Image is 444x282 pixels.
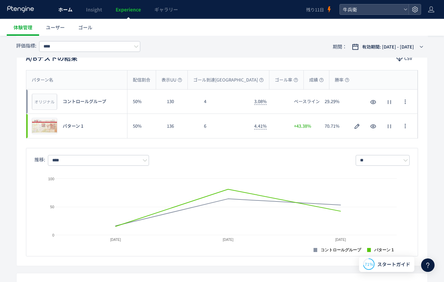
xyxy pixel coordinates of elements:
[275,77,298,83] span: ゴール率
[86,6,102,13] span: Insight
[161,77,182,83] span: 表示UU
[127,114,161,138] div: 50%
[58,6,72,13] span: ホーム
[16,42,36,49] span: 評価指標:
[365,261,373,267] span: 71%
[13,24,32,31] span: 体験管理
[154,6,178,13] span: ギャラリー
[34,156,45,163] span: 推移:
[348,41,428,52] button: 有効期間: [DATE] - [DATE]
[319,114,350,138] div: 70.71%
[362,43,414,50] span: 有効期間: [DATE] - [DATE]
[333,41,347,52] span: 期間：
[321,248,361,252] text: コントロールグループ
[294,98,320,105] span: ベースライン
[294,123,311,129] span: +43.38%
[341,4,401,14] span: 牛兵衛
[50,205,54,209] text: 50
[26,53,78,63] h2: A/Bテストの結果
[52,233,54,237] text: 0
[32,118,57,134] img: 56e0f0e2c75a5f88bd89c2246a158a9b1755302710427.jpeg
[32,77,53,83] span: パターン名
[133,77,150,83] span: 配信割合
[377,261,410,268] span: スタートガイド
[199,90,249,114] div: 4
[161,114,199,138] div: 136
[335,238,346,242] text: [DATE]
[48,177,54,181] text: 100
[127,90,161,114] div: 50%
[254,123,267,129] span: 4.41%
[404,53,412,64] span: CSV
[199,114,249,138] div: 6
[223,238,234,242] text: [DATE]
[78,24,92,31] span: ゴール
[63,123,83,129] span: パターン 1
[161,90,199,114] div: 130
[32,94,57,110] div: オリジナル
[392,53,418,64] button: CSV
[110,238,121,242] text: [DATE]
[254,98,267,105] span: 3.08%
[374,248,394,252] text: パターン 1
[335,77,349,83] span: 勝率
[116,6,141,13] span: Experience
[193,77,264,83] span: ゴール到達[GEOGRAPHIC_DATA]
[63,98,106,105] span: コントロールグループ
[306,6,324,13] span: 残り11日
[46,24,65,31] span: ユーザー
[319,90,350,114] div: 29.29%
[309,77,324,83] span: 成績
